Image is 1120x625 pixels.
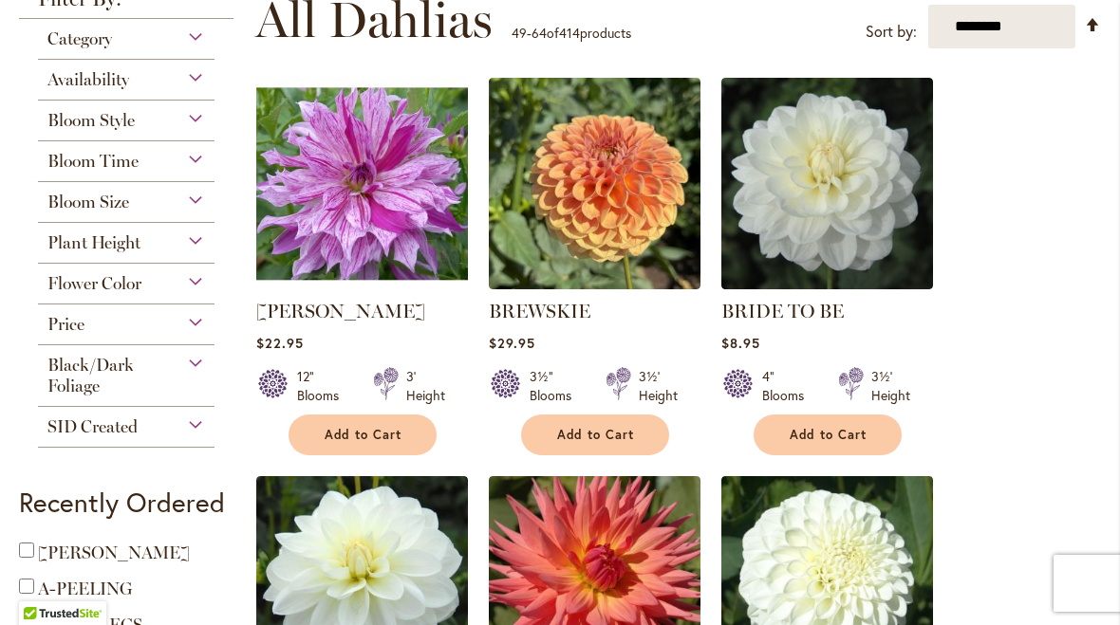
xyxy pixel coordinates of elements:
span: Add to Cart [325,427,402,443]
span: Price [47,314,84,335]
iframe: Launch Accessibility Center [14,558,67,611]
span: Bloom Time [47,151,139,172]
a: [PERSON_NAME] [256,300,425,322]
p: - of products [512,18,631,48]
span: Category [47,28,112,49]
img: Brandon Michael [256,78,468,289]
div: 3½' Height [639,367,678,405]
span: 414 [559,24,580,42]
span: Black/Dark Foliage [47,355,134,396]
span: 64 [532,24,547,42]
a: Brandon Michael [256,275,468,293]
a: BRIDE TO BE [721,300,844,322]
span: Add to Cart [790,427,868,443]
span: Plant Height [47,232,140,253]
span: Add to Cart [557,427,635,443]
span: 49 [512,24,527,42]
button: Add to Cart [754,414,902,455]
a: [PERSON_NAME] [38,542,190,563]
span: $29.95 [489,334,535,352]
a: A-PEELING [38,579,132,599]
button: Add to Cart [289,414,437,455]
img: BREWSKIE [489,78,700,289]
span: Flower Color [47,273,141,294]
a: BREWSKIE [489,300,590,322]
span: $8.95 [721,334,760,352]
div: 4" Blooms [762,367,815,405]
strong: Recently Ordered [19,485,225,520]
span: Bloom Size [47,192,129,212]
span: SID Created [47,416,138,437]
a: BRIDE TO BE [721,275,933,293]
div: 3½" Blooms [530,367,583,405]
span: $22.95 [256,334,304,352]
button: Add to Cart [521,414,669,455]
div: 12" Blooms [297,367,350,405]
label: Sort by: [866,14,917,49]
div: 3½' Height [871,367,910,405]
span: Bloom Style [47,110,135,131]
div: 3' Height [406,367,445,405]
span: Availability [47,69,129,90]
img: BRIDE TO BE [721,78,933,289]
a: BREWSKIE [489,275,700,293]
